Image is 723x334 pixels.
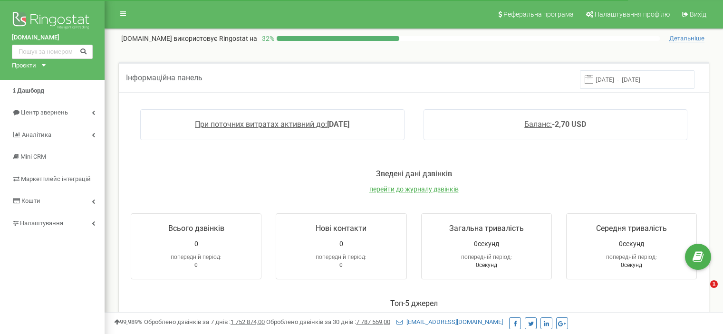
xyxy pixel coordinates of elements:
[12,33,93,42] a: [DOMAIN_NAME]
[171,254,222,260] span: попередній період:
[126,73,202,82] span: Інформаційна панель
[376,169,452,178] span: Зведені дані дзвінків
[316,224,366,233] span: Нові контакти
[231,318,265,325] u: 1 752 874,00
[503,10,574,18] span: Реферальна програма
[524,120,586,129] a: Баланс:-2,70 USD
[114,318,143,325] span: 99,989%
[396,318,503,325] a: [EMAIL_ADDRESS][DOMAIN_NAME]
[369,185,459,193] a: перейти до журналу дзвінків
[168,224,224,233] span: Всього дзвінків
[266,318,390,325] span: Оброблено дзвінків за 30 днів :
[619,239,644,248] span: 0секунд
[449,224,524,233] span: Загальна тривалість
[20,153,46,160] span: Mini CRM
[17,87,44,94] span: Дашборд
[690,10,706,18] span: Вихід
[669,35,704,42] span: Детальніше
[21,175,91,182] span: Маркетплейс інтеграцій
[12,10,93,33] img: Ringostat logo
[22,131,51,138] span: Аналiтика
[174,35,257,42] span: використовує Ringostat на
[710,280,718,288] span: 1
[339,239,343,248] span: 0
[316,254,366,260] span: попередній період:
[194,239,198,248] span: 0
[12,61,36,70] div: Проєкти
[595,10,670,18] span: Налаштування профілю
[606,254,657,260] span: попередній період:
[390,299,438,308] span: Toп-5 джерел
[12,45,93,59] input: Пошук за номером
[596,224,667,233] span: Середня тривалість
[21,109,68,116] span: Центр звернень
[474,239,499,248] span: 0секунд
[144,318,265,325] span: Оброблено дзвінків за 7 днів :
[621,262,642,268] span: 0секунд
[195,120,327,129] span: При поточних витратах активний до:
[476,262,497,268] span: 0секунд
[461,254,512,260] span: попередній період:
[691,280,713,303] iframe: Intercom live chat
[195,120,349,129] a: При поточних витратах активний до:[DATE]
[339,262,343,268] span: 0
[524,120,552,129] span: Баланс:
[21,197,40,204] span: Кошти
[121,34,257,43] p: [DOMAIN_NAME]
[257,34,277,43] p: 32 %
[20,219,63,227] span: Налаштування
[194,262,198,268] span: 0
[356,318,390,325] u: 7 787 559,00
